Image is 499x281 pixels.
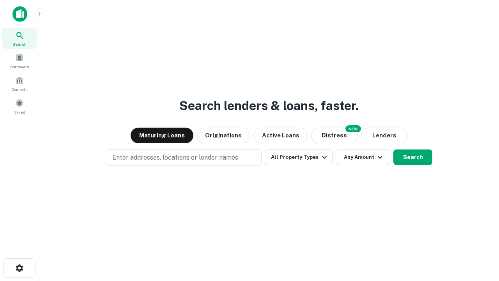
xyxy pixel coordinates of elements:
[2,28,37,49] a: Search
[2,96,37,117] a: Saved
[361,128,408,143] button: Lenders
[179,96,359,115] h3: Search lenders & loans, faster.
[10,64,29,70] span: Borrowers
[14,109,25,115] span: Saved
[131,128,193,143] button: Maturing Loans
[393,149,432,165] button: Search
[12,41,27,47] span: Search
[12,86,27,92] span: Contacts
[106,149,262,166] button: Enter addresses, locations or lender names
[265,149,333,165] button: All Property Types
[460,219,499,256] iframe: Chat Widget
[196,128,250,143] button: Originations
[336,149,390,165] button: Any Amount
[12,6,27,22] img: capitalize-icon.png
[112,153,238,162] p: Enter addresses, locations or lender names
[345,125,361,132] div: NEW
[2,73,37,94] a: Contacts
[2,50,37,71] a: Borrowers
[253,128,308,143] button: Active Loans
[311,128,358,143] button: Search distressed loans with lien and other non-mortgage details.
